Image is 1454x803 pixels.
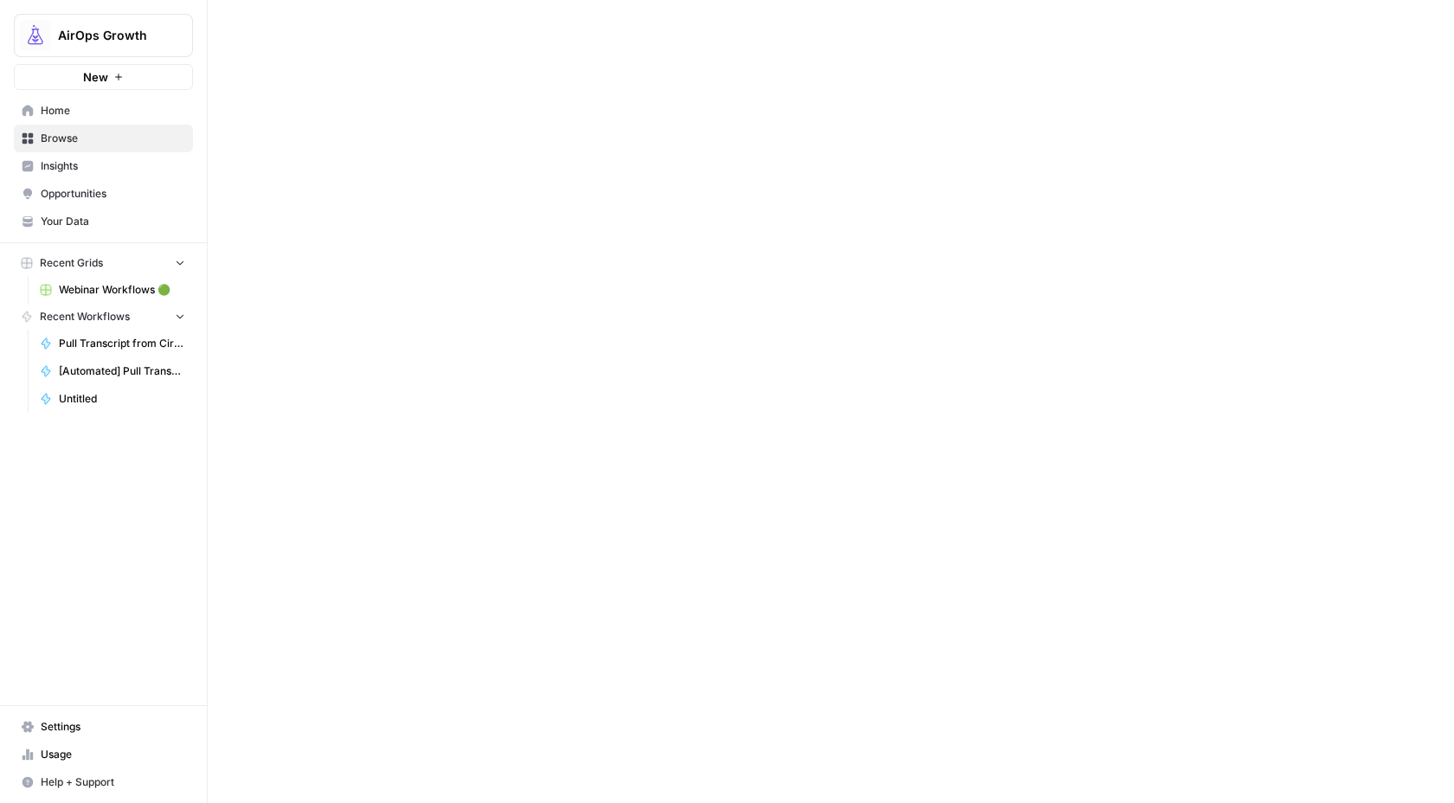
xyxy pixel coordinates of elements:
button: New [14,64,193,90]
a: [Automated] Pull Transcript from Circle [Automated] [32,357,193,385]
span: Usage [41,747,185,762]
span: Webinar Workflows 🟢 [59,282,185,298]
span: Settings [41,719,185,735]
a: Untitled [32,385,193,413]
span: New [83,68,108,86]
span: Home [41,103,185,119]
span: Pull Transcript from Circle [59,336,185,351]
a: Pull Transcript from Circle [32,330,193,357]
a: Insights [14,152,193,180]
a: Usage [14,741,193,768]
span: Your Data [41,214,185,229]
a: Your Data [14,208,193,235]
a: Opportunities [14,180,193,208]
button: Workspace: AirOps Growth [14,14,193,57]
img: AirOps Growth Logo [20,20,51,51]
span: Opportunities [41,186,185,202]
span: Untitled [59,391,185,407]
a: Settings [14,713,193,741]
a: Home [14,97,193,125]
span: Browse [41,131,185,146]
button: Recent Workflows [14,304,193,330]
a: Webinar Workflows 🟢 [32,276,193,304]
span: AirOps Growth [58,27,163,44]
span: Recent Workflows [40,309,130,324]
button: Help + Support [14,768,193,796]
span: Insights [41,158,185,174]
span: [Automated] Pull Transcript from Circle [Automated] [59,363,185,379]
span: Recent Grids [40,255,103,271]
button: Recent Grids [14,250,193,276]
span: Help + Support [41,774,185,790]
a: Browse [14,125,193,152]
